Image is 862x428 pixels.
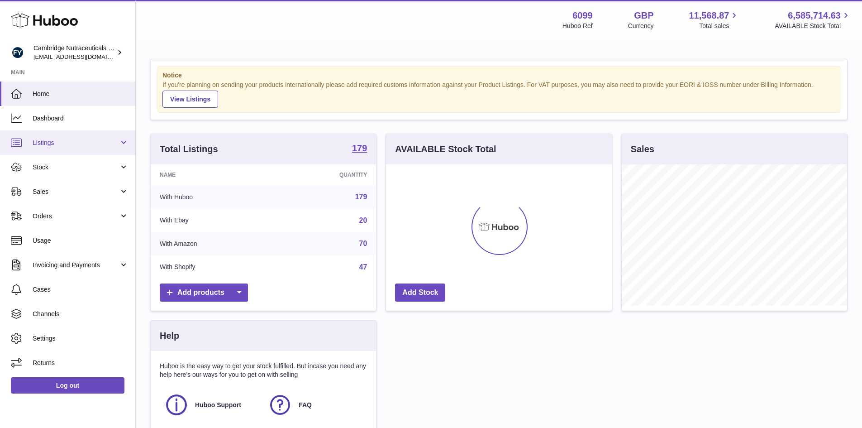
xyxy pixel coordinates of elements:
a: 179 [352,144,367,154]
th: Quantity [274,164,376,185]
strong: GBP [634,10,653,22]
span: Dashboard [33,114,129,123]
span: Home [33,90,129,98]
td: With Shopify [151,255,274,279]
a: Add products [160,284,248,302]
img: huboo@camnutra.com [11,46,24,59]
span: Listings [33,139,119,147]
span: Stock [33,163,119,172]
a: FAQ [268,393,362,417]
h3: Sales [631,143,654,155]
span: AVAILABLE Stock Total [775,22,851,30]
strong: 6099 [572,10,593,22]
a: 6,585,714.63 AVAILABLE Stock Total [775,10,851,30]
div: Huboo Ref [562,22,593,30]
span: Usage [33,236,129,245]
a: 20 [359,216,367,224]
span: Settings [33,334,129,343]
strong: Notice [162,71,835,80]
div: If you're planning on sending your products internationally please add required customs informati... [162,81,835,108]
span: Huboo Support [195,401,241,409]
a: 47 [359,263,367,271]
span: FAQ [299,401,312,409]
div: Cambridge Nutraceuticals Ltd [33,44,115,61]
span: Total sales [699,22,739,30]
span: Sales [33,188,119,196]
th: Name [151,164,274,185]
div: Currency [628,22,654,30]
a: Log out [11,377,124,394]
a: 11,568.87 Total sales [689,10,739,30]
h3: AVAILABLE Stock Total [395,143,496,155]
span: [EMAIL_ADDRESS][DOMAIN_NAME] [33,53,133,60]
span: Returns [33,359,129,367]
span: Invoicing and Payments [33,261,119,269]
td: With Amazon [151,232,274,255]
span: 11,568.87 [689,10,729,22]
a: Add Stock [395,284,445,302]
span: Channels [33,310,129,318]
span: Cases [33,285,129,294]
a: 70 [359,240,367,247]
a: Huboo Support [164,393,259,417]
p: Huboo is the easy way to get your stock fulfilled. But incase you need any help here's our ways f... [160,362,367,379]
td: With Ebay [151,209,274,232]
a: View Listings [162,91,218,108]
span: 6,585,714.63 [788,10,841,22]
a: 179 [355,193,367,201]
strong: 179 [352,144,367,153]
span: Orders [33,212,119,221]
h3: Total Listings [160,143,218,155]
h3: Help [160,330,179,342]
td: With Huboo [151,185,274,209]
